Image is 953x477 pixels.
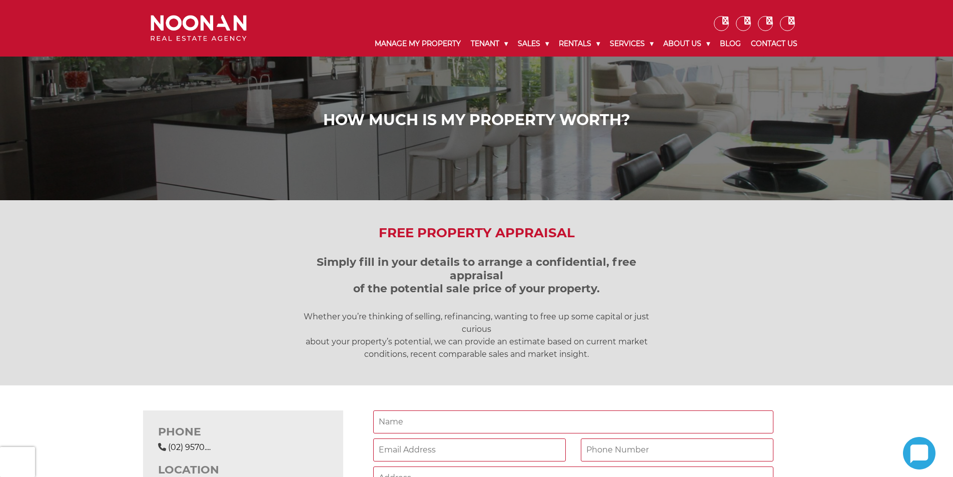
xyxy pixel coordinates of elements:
[289,310,664,360] p: Whether you’re thinking of selling, refinancing, wanting to free up some capital or just curious ...
[158,463,328,476] h3: LOCATION
[151,15,247,42] img: Noonan Real Estate Agency
[373,438,566,461] input: Email Address
[289,256,664,295] h3: Simply fill in your details to arrange a confidential, free appraisal of the potential sale price...
[581,438,773,461] input: Phone Number
[554,31,605,57] a: Rentals
[513,31,554,57] a: Sales
[746,31,802,57] a: Contact Us
[153,111,800,129] h1: How Much is My Property Worth?
[370,31,466,57] a: Manage My Property
[658,31,715,57] a: About Us
[605,31,658,57] a: Services
[168,442,211,452] a: Click to reveal phone number
[168,442,211,452] span: (02) 9570....
[143,225,810,241] h2: Free Property Appraisal
[466,31,513,57] a: Tenant
[373,410,773,433] input: Name
[715,31,746,57] a: Blog
[158,425,328,438] h3: PHONE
